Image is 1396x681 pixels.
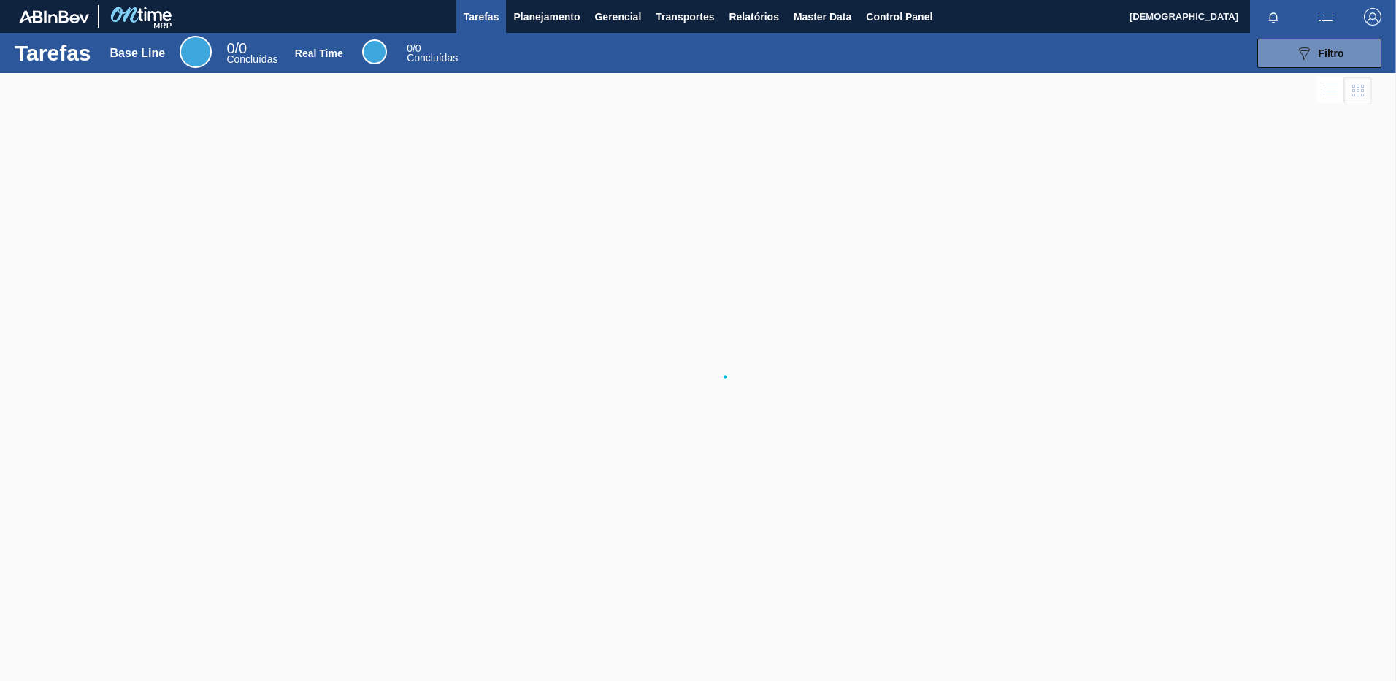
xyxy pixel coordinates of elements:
button: Filtro [1257,39,1381,68]
button: Notificações [1250,7,1297,27]
span: Planejamento [513,8,580,26]
img: userActions [1317,8,1335,26]
span: Master Data [794,8,851,26]
div: Real Time [362,39,387,64]
span: Concluídas [226,53,277,65]
img: Logout [1364,8,1381,26]
span: Control Panel [866,8,932,26]
span: Relatórios [729,8,778,26]
h1: Tarefas [15,45,91,61]
span: 0 [407,42,413,54]
span: / 0 [226,40,247,56]
span: Gerencial [594,8,641,26]
span: Filtro [1319,47,1344,59]
span: / 0 [407,42,421,54]
span: Transportes [656,8,714,26]
span: Concluídas [407,52,458,64]
div: Base Line [110,47,166,60]
div: Base Line [180,36,212,68]
div: Real Time [407,44,458,63]
span: Tarefas [464,8,499,26]
div: Real Time [295,47,343,59]
img: TNhmsLtSVTkK8tSr43FrP2fwEKptu5GPRR3wAAAABJRU5ErkJggg== [19,10,89,23]
span: 0 [226,40,234,56]
div: Base Line [226,42,277,64]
